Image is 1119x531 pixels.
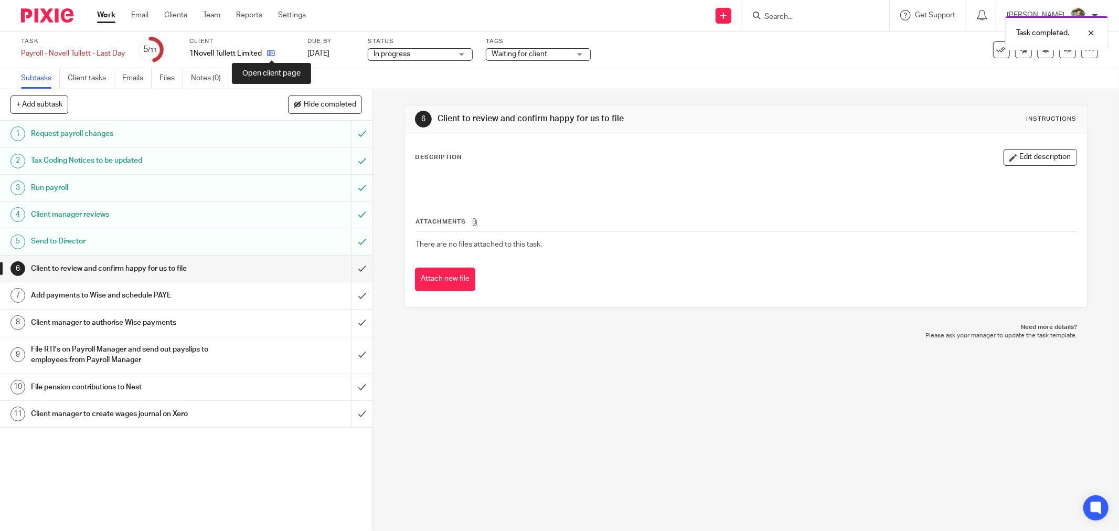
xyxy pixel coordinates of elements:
div: 5 [144,44,158,56]
span: Waiting for client [492,50,547,58]
h1: Request payroll changes [31,126,238,142]
a: Email [131,10,148,20]
h1: Tax Coding Notices to be updated [31,153,238,168]
p: Task completed. [1016,28,1069,38]
h1: Client to review and confirm happy for us to file [438,113,769,124]
h1: File pension contributions to Nest [31,379,238,395]
label: Client [189,37,294,46]
div: Payroll - Novell Tullett - Last Day [21,48,125,59]
a: Reports [236,10,262,20]
span: There are no files attached to this task. [415,241,542,248]
p: Please ask your manager to update the task template. [414,332,1078,340]
button: + Add subtask [10,95,68,113]
span: Attachments [415,219,466,225]
a: Work [97,10,115,20]
a: Emails [122,68,152,89]
div: 10 [10,380,25,395]
img: Pixie [21,8,73,23]
label: Due by [307,37,355,46]
h1: Client manager reviews [31,207,238,222]
p: 1Novell Tullett Limited [189,48,262,59]
div: 9 [10,347,25,362]
small: /11 [148,47,158,53]
a: Clients [164,10,187,20]
a: Client tasks [68,68,114,89]
div: 8 [10,315,25,330]
a: Subtasks [21,68,60,89]
div: 2 [10,154,25,168]
label: Status [368,37,473,46]
h1: Client manager to create wages journal on Xero [31,406,238,422]
img: Photo2.jpg [1070,7,1086,24]
button: Attach new file [415,268,475,291]
button: Edit description [1004,149,1077,166]
a: Team [203,10,220,20]
h1: Send to Director [31,233,238,249]
div: 11 [10,407,25,421]
p: Need more details? [414,323,1078,332]
span: In progress [374,50,410,58]
span: [DATE] [307,50,329,57]
h1: Run payroll [31,180,238,196]
a: Settings [278,10,306,20]
h1: File RTI's on Payroll Manager and send out payslips to employees from Payroll Manager [31,342,238,368]
label: Tags [486,37,591,46]
a: Audit logs [237,68,278,89]
label: Task [21,37,125,46]
a: Notes (0) [191,68,229,89]
div: 5 [10,235,25,249]
p: Description [415,153,462,162]
div: Instructions [1027,115,1077,123]
div: 6 [415,111,432,128]
div: 6 [10,261,25,276]
div: 4 [10,207,25,222]
h1: Client to review and confirm happy for us to file [31,261,238,277]
div: 1 [10,126,25,141]
h1: Add payments to Wise and schedule PAYE [31,288,238,303]
div: 3 [10,180,25,195]
div: 7 [10,288,25,303]
h1: Client manager to authorise Wise payments [31,315,238,331]
button: Hide completed [288,95,362,113]
a: Files [159,68,183,89]
span: Hide completed [304,101,356,109]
